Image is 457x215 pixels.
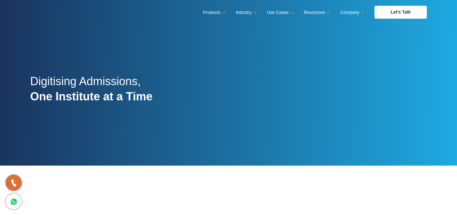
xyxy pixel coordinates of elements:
a: Company [340,8,363,17]
a: Let’s Talk [374,6,427,19]
a: Industry [236,8,256,17]
h2: Digitising Admissions, [30,74,152,111]
strong: One Institute at a Time [30,90,152,103]
a: Use Cases [267,8,293,17]
a: Resources [304,8,329,17]
a: Products [203,8,225,17]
